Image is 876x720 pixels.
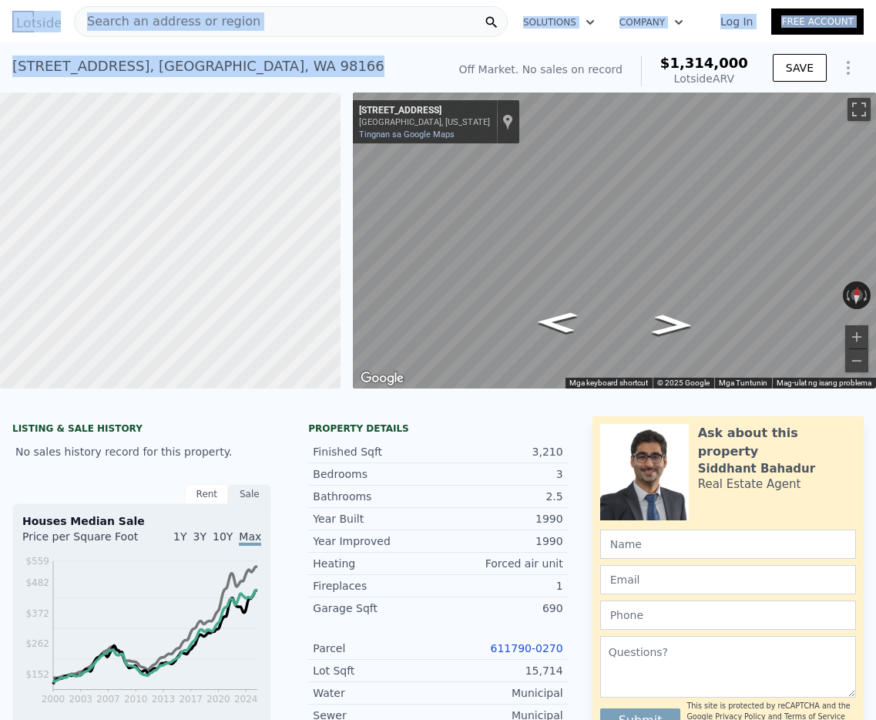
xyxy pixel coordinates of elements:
[847,98,871,121] button: I-toggle ang fullscreen view
[313,601,438,616] div: Garage Sqft
[313,578,438,594] div: Fireplaces
[313,556,438,571] div: Heating
[634,310,710,341] path: Magpasilangan, SW 194th Pl
[96,694,120,705] tspan: 2007
[359,105,490,117] div: [STREET_ADDRESS]
[698,461,815,476] div: Siddhant Bahadur
[179,694,203,705] tspan: 2017
[600,530,856,559] input: Name
[124,694,148,705] tspan: 2010
[845,325,868,348] button: Mag-zoom in
[234,694,258,705] tspan: 2024
[438,466,562,482] div: 3
[353,93,876,389] div: Mapa
[193,530,206,543] span: 3Y
[313,641,438,656] div: Parcel
[771,8,864,35] a: Free Account
[660,55,748,71] span: $1,314,000
[25,608,49,619] tspan: $372
[845,349,868,372] button: Mag-zoom out
[239,530,261,546] span: Max
[438,511,562,527] div: 1990
[359,130,455,140] a: Tingnan sa Google Maps
[519,307,594,338] path: Magpakanluran, SW 194th Pl
[22,529,142,553] div: Price per Square Foot
[313,489,438,504] div: Bathrooms
[702,14,771,29] a: Log In
[438,444,562,459] div: 3,210
[850,281,864,309] button: I-reset ang view
[173,530,186,543] span: 1Y
[25,556,49,567] tspan: $559
[438,601,562,616] div: 690
[843,281,851,309] button: I-rotate pa-counterclockwise
[600,601,856,630] input: Phone
[833,52,864,83] button: Show Options
[657,379,710,387] span: © 2025 Google
[660,71,748,86] div: Lotside ARV
[12,56,384,77] div: [STREET_ADDRESS] , [GEOGRAPHIC_DATA] , WA 98166
[438,556,562,571] div: Forced air unit
[42,694,65,705] tspan: 2000
[773,54,827,82] button: SAVE
[152,694,176,705] tspan: 2013
[25,577,49,588] tspan: $482
[357,368,408,389] img: Google
[185,484,228,504] div: Rent
[313,685,438,701] div: Water
[213,530,233,543] span: 10Y
[206,694,230,705] tspan: 2020
[25,638,49,649] tspan: $262
[459,62,623,77] div: Off Market. No sales on record
[600,565,856,594] input: Email
[569,378,648,389] button: Mga keyboard shortcut
[607,8,696,36] button: Company
[228,484,271,504] div: Sale
[438,533,562,549] div: 1990
[12,422,271,438] div: LISTING & SALE HISTORY
[313,444,438,459] div: Finished Sqft
[438,685,562,701] div: Municipal
[863,281,871,309] button: I-rotate pa-clockwise
[491,642,563,654] a: 611790-0270
[511,8,607,36] button: Solutions
[313,533,438,549] div: Year Improved
[12,11,61,32] img: Lotside
[313,663,438,678] div: Lot Sqft
[438,663,562,678] div: 15,714
[12,438,271,466] div: No sales history record for this property.
[698,424,856,461] div: Ask about this property
[69,694,92,705] tspan: 2003
[719,379,767,387] a: Mga Tuntunin
[357,368,408,389] a: Buksan ang lugar na ito sa Google Maps (magbubukas ng bagong window)
[438,578,562,594] div: 1
[502,113,513,130] a: Ipakita ang lokasyon sa mapa
[777,379,871,387] a: Mag-ulat ng isang problema
[359,117,490,127] div: [GEOGRAPHIC_DATA], [US_STATE]
[313,466,438,482] div: Bedrooms
[353,93,876,389] div: Street View
[308,422,567,435] div: Property details
[25,669,49,680] tspan: $152
[22,513,261,529] div: Houses Median Sale
[698,476,801,492] div: Real Estate Agent
[75,12,260,31] span: Search an address or region
[438,489,562,504] div: 2.5
[313,511,438,527] div: Year Built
